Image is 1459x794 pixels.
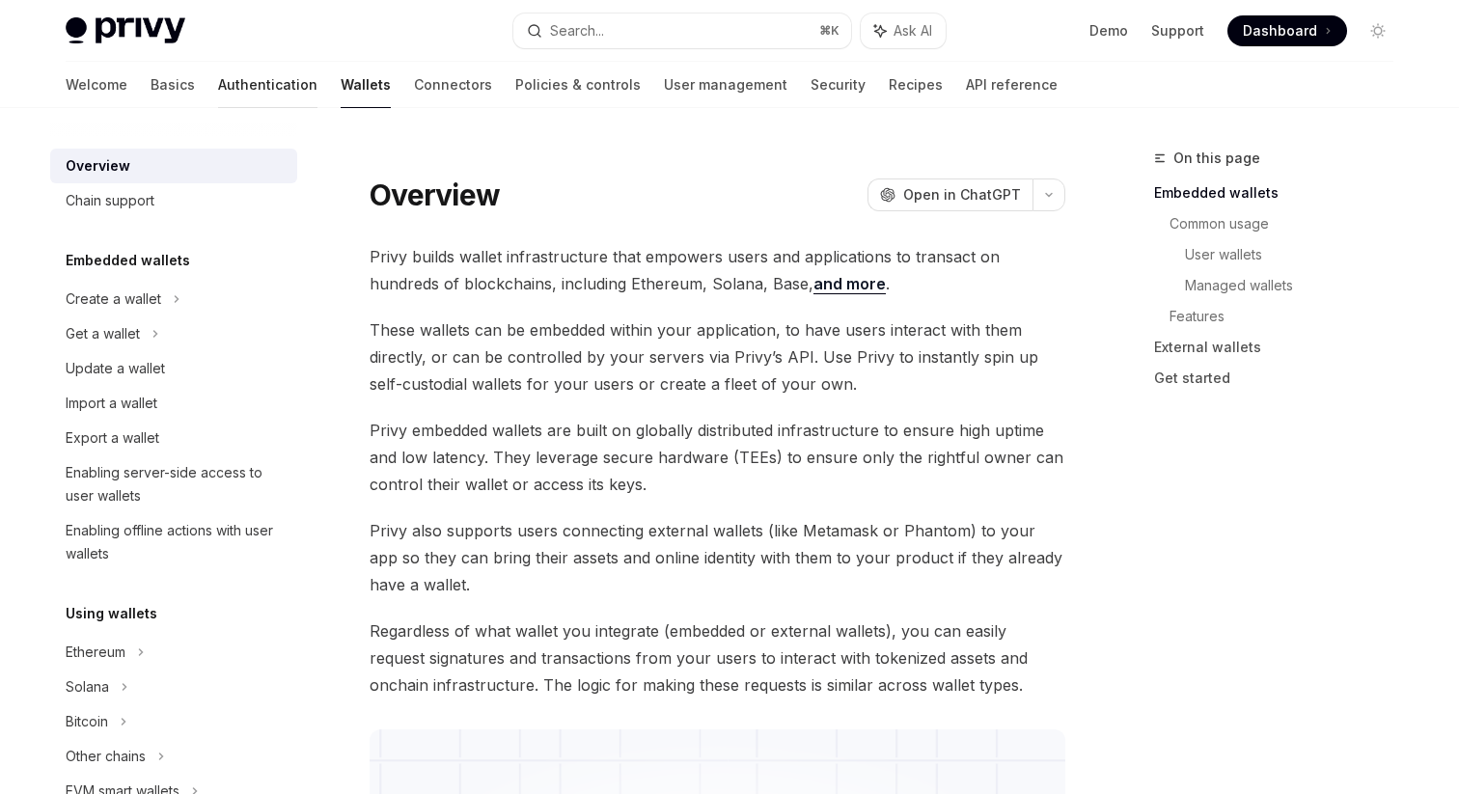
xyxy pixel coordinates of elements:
a: Recipes [889,62,943,108]
span: Dashboard [1243,21,1317,41]
h5: Using wallets [66,602,157,625]
a: Update a wallet [50,351,297,386]
a: Welcome [66,62,127,108]
div: Chain support [66,189,154,212]
a: Enabling server-side access to user wallets [50,455,297,513]
a: Embedded wallets [1154,178,1409,208]
a: Policies & controls [515,62,641,108]
a: API reference [966,62,1058,108]
a: User management [664,62,787,108]
span: Open in ChatGPT [903,185,1021,205]
a: Authentication [218,62,317,108]
span: On this page [1173,147,1260,170]
a: Support [1151,21,1204,41]
div: Create a wallet [66,287,161,311]
button: Open in ChatGPT [867,178,1032,211]
a: Security [811,62,866,108]
div: Solana [66,675,109,698]
a: and more [813,274,886,294]
div: Enabling offline actions with user wallets [66,519,286,565]
a: Basics [151,62,195,108]
a: Chain support [50,183,297,218]
a: Get started [1154,363,1409,394]
button: Toggle dark mode [1363,15,1393,46]
span: Privy embedded wallets are built on globally distributed infrastructure to ensure high uptime and... [370,417,1065,498]
div: Other chains [66,745,146,768]
div: Update a wallet [66,357,165,380]
span: Privy also supports users connecting external wallets (like Metamask or Phantom) to your app so t... [370,517,1065,598]
img: light logo [66,17,185,44]
div: Import a wallet [66,392,157,415]
a: Import a wallet [50,386,297,421]
span: Ask AI [894,21,932,41]
a: Common usage [1170,208,1409,239]
div: Bitcoin [66,710,108,733]
a: Overview [50,149,297,183]
div: Get a wallet [66,322,140,345]
h1: Overview [370,178,500,212]
a: Managed wallets [1185,270,1409,301]
a: Wallets [341,62,391,108]
button: Search...⌘K [513,14,851,48]
a: Features [1170,301,1409,332]
div: Overview [66,154,130,178]
div: Enabling server-side access to user wallets [66,461,286,507]
div: Search... [550,19,604,42]
div: Ethereum [66,641,125,664]
a: Demo [1089,21,1128,41]
h5: Embedded wallets [66,249,190,272]
span: Privy builds wallet infrastructure that empowers users and applications to transact on hundreds o... [370,243,1065,297]
span: Regardless of what wallet you integrate (embedded or external wallets), you can easily request si... [370,617,1065,698]
a: External wallets [1154,332,1409,363]
button: Ask AI [861,14,946,48]
a: User wallets [1185,239,1409,270]
a: Enabling offline actions with user wallets [50,513,297,571]
a: Dashboard [1227,15,1347,46]
a: Connectors [414,62,492,108]
a: Export a wallet [50,421,297,455]
span: ⌘ K [819,23,840,39]
span: These wallets can be embedded within your application, to have users interact with them directly,... [370,316,1065,397]
div: Export a wallet [66,426,159,450]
